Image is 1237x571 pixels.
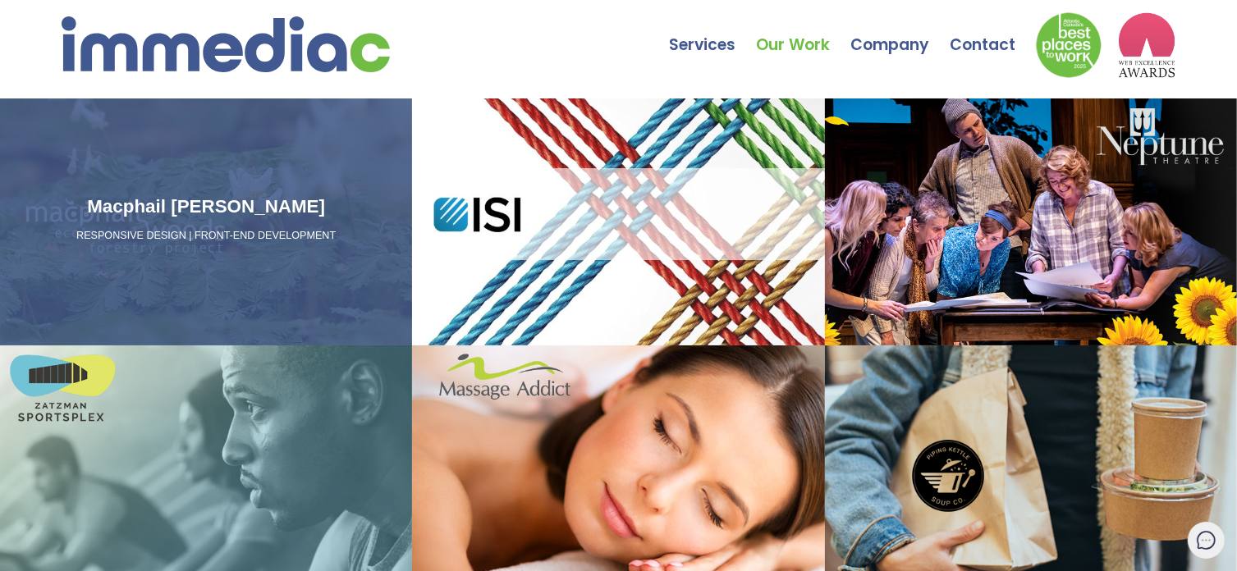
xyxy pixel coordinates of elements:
[756,4,850,62] a: Our Work
[669,4,756,62] a: Services
[7,193,405,221] h3: Macphail [PERSON_NAME]
[850,4,950,62] a: Company
[62,16,390,72] img: immediac
[950,4,1036,62] a: Contact
[7,229,405,244] p: RESPONSIVE DESIGN | FRONT-END DEVELOPMENT
[1036,12,1102,78] img: Down
[1118,12,1175,78] img: logo2_wea_nobg.webp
